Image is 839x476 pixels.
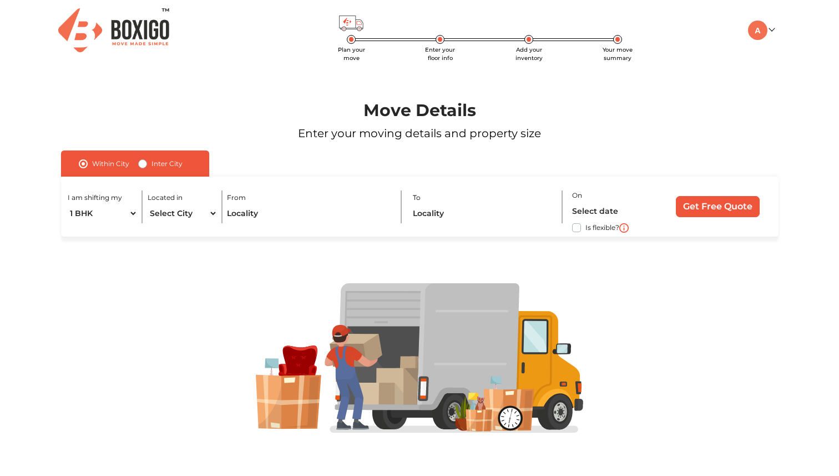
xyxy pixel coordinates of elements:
[619,223,629,233] img: i
[603,46,633,62] span: Your move summary
[413,204,553,223] input: Locality
[572,191,582,201] label: On
[413,193,421,203] label: To
[33,101,805,121] h1: Move Details
[68,193,122,203] label: I am shifting my
[151,157,183,171] label: Inter City
[425,46,455,62] span: Enter your floor info
[227,204,391,223] input: Locality
[227,193,246,203] label: From
[58,8,169,52] img: Boxigo
[515,46,543,62] span: Add your inventory
[33,125,805,142] p: Enter your moving details and property size
[676,196,760,217] input: Get Free Quote
[338,46,365,62] span: Plan your move
[92,157,129,171] label: Within City
[148,193,183,203] label: Located in
[572,202,655,221] input: Select date
[585,221,619,233] label: Is flexible?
